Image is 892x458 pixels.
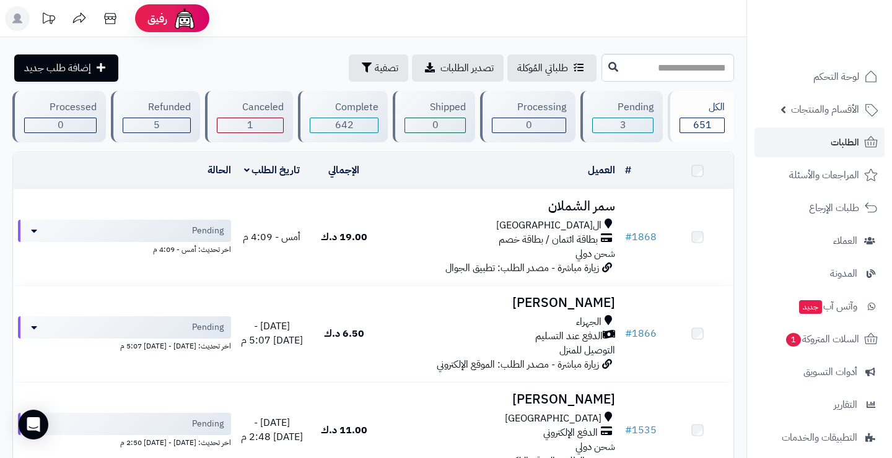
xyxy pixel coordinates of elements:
[203,91,295,142] a: Canceled 1
[830,265,857,282] span: المدونة
[14,54,118,82] a: إضافة طلب جديد
[535,329,603,343] span: الدفع عند التسليم
[665,91,737,142] a: الكل651
[834,396,857,413] span: التقارير
[172,6,197,31] img: ai-face.png
[385,392,614,407] h3: [PERSON_NAME]
[33,6,64,34] a: تحديثات المنصة
[390,91,478,142] a: Shipped 0
[803,363,857,381] span: أدوات التسويق
[108,91,203,142] a: Refunded 5
[321,423,367,438] span: 11.00 د.ك
[192,321,224,334] span: Pending
[385,199,614,214] h3: سمر الشملان
[310,118,378,132] div: 642
[310,100,378,114] div: Complete
[625,423,657,438] a: #1535
[799,300,822,314] span: جديد
[492,100,566,114] div: Processing
[831,134,859,151] span: الطلبات
[625,326,632,341] span: #
[437,357,599,372] span: زيارة مباشرة - مصدر الطلب: الموقع الإلكتروني
[123,100,191,114] div: Refunded
[575,246,615,261] span: شحن دولي
[24,61,91,76] span: إضافة طلب جديد
[18,339,231,352] div: اخر تحديث: [DATE] - [DATE] 5:07 م
[25,118,96,132] div: 0
[375,61,398,76] span: تصفية
[217,100,284,114] div: Canceled
[588,163,615,178] a: العميل
[349,54,408,82] button: تصفية
[798,298,857,315] span: وآتس آب
[693,118,712,132] span: 651
[335,118,354,132] span: 642
[58,118,64,132] span: 0
[247,118,253,132] span: 1
[526,118,532,132] span: 0
[405,118,465,132] div: 0
[295,91,390,142] a: Complete 642
[593,118,653,132] div: 3
[754,390,885,420] a: التقارير
[404,100,466,114] div: Shipped
[432,118,439,132] span: 0
[575,439,615,454] span: شحن دولي
[496,218,601,233] span: ال[GEOGRAPHIC_DATA]
[791,101,859,118] span: الأقسام والمنتجات
[241,319,303,348] span: [DATE] - [DATE] 5:07 م
[10,91,108,142] a: Processed 0
[754,160,885,190] a: المراجعات والأسئلة
[328,163,359,178] a: الإجمالي
[833,232,857,249] span: العملاء
[809,199,859,217] span: طلبات الإرجاع
[625,423,632,438] span: #
[592,100,654,114] div: Pending
[18,242,231,255] div: اخر تحديث: أمس - 4:09 م
[754,193,885,223] a: طلبات الإرجاع
[782,429,857,446] span: التطبيقات والخدمات
[492,118,566,132] div: 0
[123,118,190,132] div: 5
[499,233,598,247] span: بطاقة ائتمان / بطاقة خصم
[192,418,224,430] span: Pending
[243,230,300,244] span: أمس - 4:09 م
[813,68,859,85] span: لوحة التحكم
[754,226,885,256] a: العملاء
[192,225,224,237] span: Pending
[625,326,657,341] a: #1866
[786,333,801,347] span: 1
[18,435,231,448] div: اخر تحديث: [DATE] - [DATE] 2:50 م
[440,61,494,76] span: تصدير الطلبات
[680,100,725,114] div: الكل
[324,326,364,341] span: 6.50 د.ك
[754,423,885,452] a: التطبيقات والخدمات
[385,296,614,310] h3: [PERSON_NAME]
[505,412,601,426] span: [GEOGRAPHIC_DATA]
[507,54,597,82] a: طلباتي المُوكلة
[754,62,885,92] a: لوحة التحكم
[625,163,631,178] a: #
[754,127,885,157] a: الطلبات
[754,357,885,387] a: أدوات التسويق
[478,91,578,142] a: Processing 0
[412,54,504,82] a: تصدير الطلبات
[620,118,626,132] span: 3
[154,118,160,132] span: 5
[559,343,615,358] span: التوصيل للمنزل
[578,91,665,142] a: Pending 3
[517,61,568,76] span: طلباتي المُوكلة
[208,163,231,178] a: الحالة
[244,163,300,178] a: تاريخ الطلب
[789,166,859,184] span: المراجعات والأسئلة
[785,331,859,348] span: السلات المتروكة
[754,259,885,288] a: المدونة
[321,230,367,244] span: 19.00 د.ك
[24,100,97,114] div: Processed
[625,230,632,244] span: #
[217,118,283,132] div: 1
[543,426,598,440] span: الدفع الإلكتروني
[576,315,601,329] span: الجهراء
[19,410,48,439] div: Open Intercom Messenger
[754,292,885,321] a: وآتس آبجديد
